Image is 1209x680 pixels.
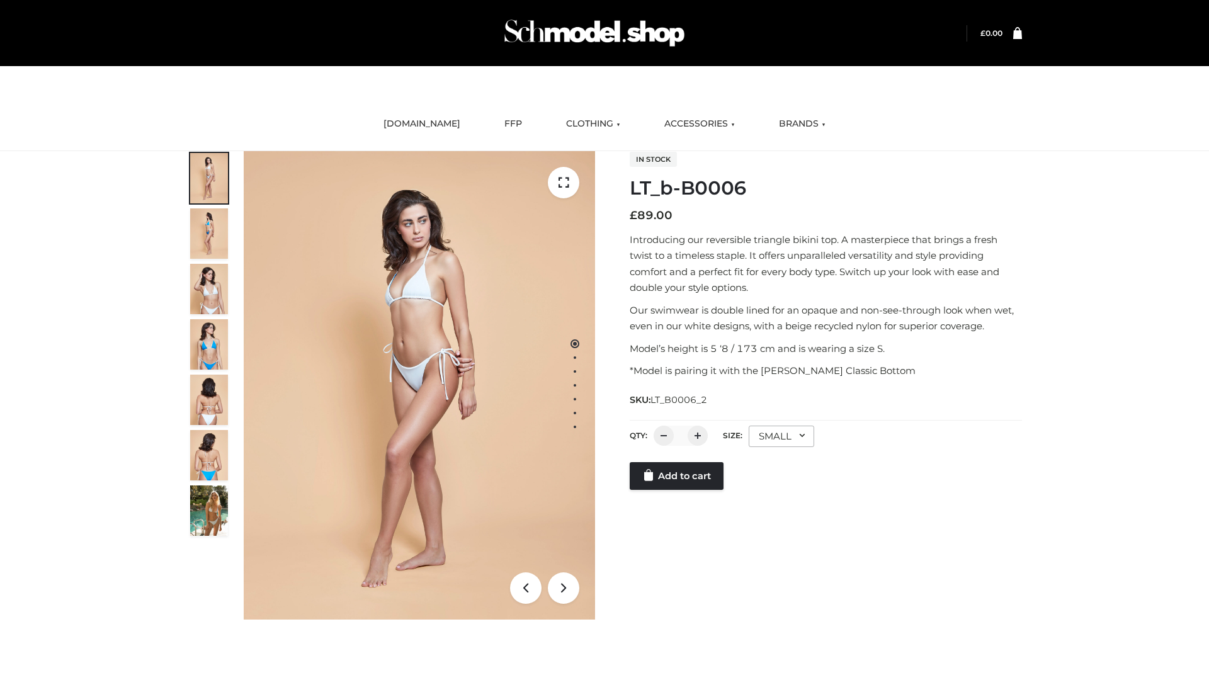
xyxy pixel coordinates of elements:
[630,363,1022,379] p: *Model is pairing it with the [PERSON_NAME] Classic Bottom
[190,319,228,370] img: ArielClassicBikiniTop_CloudNine_AzureSky_OW114ECO_4-scaled.jpg
[630,152,677,167] span: In stock
[244,151,595,620] img: LT_b-B0006
[650,394,707,405] span: LT_B0006_2
[190,485,228,536] img: Arieltop_CloudNine_AzureSky2.jpg
[557,110,630,138] a: CLOTHING
[723,431,742,440] label: Size:
[630,302,1022,334] p: Our swimwear is double lined for an opaque and non-see-through look when wet, even in our white d...
[980,28,1002,38] bdi: 0.00
[190,375,228,425] img: ArielClassicBikiniTop_CloudNine_AzureSky_OW114ECO_7-scaled.jpg
[190,430,228,480] img: ArielClassicBikiniTop_CloudNine_AzureSky_OW114ECO_8-scaled.jpg
[630,462,724,490] a: Add to cart
[500,8,689,58] img: Schmodel Admin 964
[630,208,637,222] span: £
[190,208,228,259] img: ArielClassicBikiniTop_CloudNine_AzureSky_OW114ECO_2-scaled.jpg
[980,28,1002,38] a: £0.00
[749,426,814,447] div: SMALL
[630,177,1022,200] h1: LT_b-B0006
[630,341,1022,357] p: Model’s height is 5 ‘8 / 173 cm and is wearing a size S.
[190,153,228,203] img: ArielClassicBikiniTop_CloudNine_AzureSky_OW114ECO_1-scaled.jpg
[769,110,835,138] a: BRANDS
[495,110,531,138] a: FFP
[190,264,228,314] img: ArielClassicBikiniTop_CloudNine_AzureSky_OW114ECO_3-scaled.jpg
[374,110,470,138] a: [DOMAIN_NAME]
[630,431,647,440] label: QTY:
[630,232,1022,296] p: Introducing our reversible triangle bikini top. A masterpiece that brings a fresh twist to a time...
[655,110,744,138] a: ACCESSORIES
[630,208,673,222] bdi: 89.00
[980,28,985,38] span: £
[630,392,708,407] span: SKU:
